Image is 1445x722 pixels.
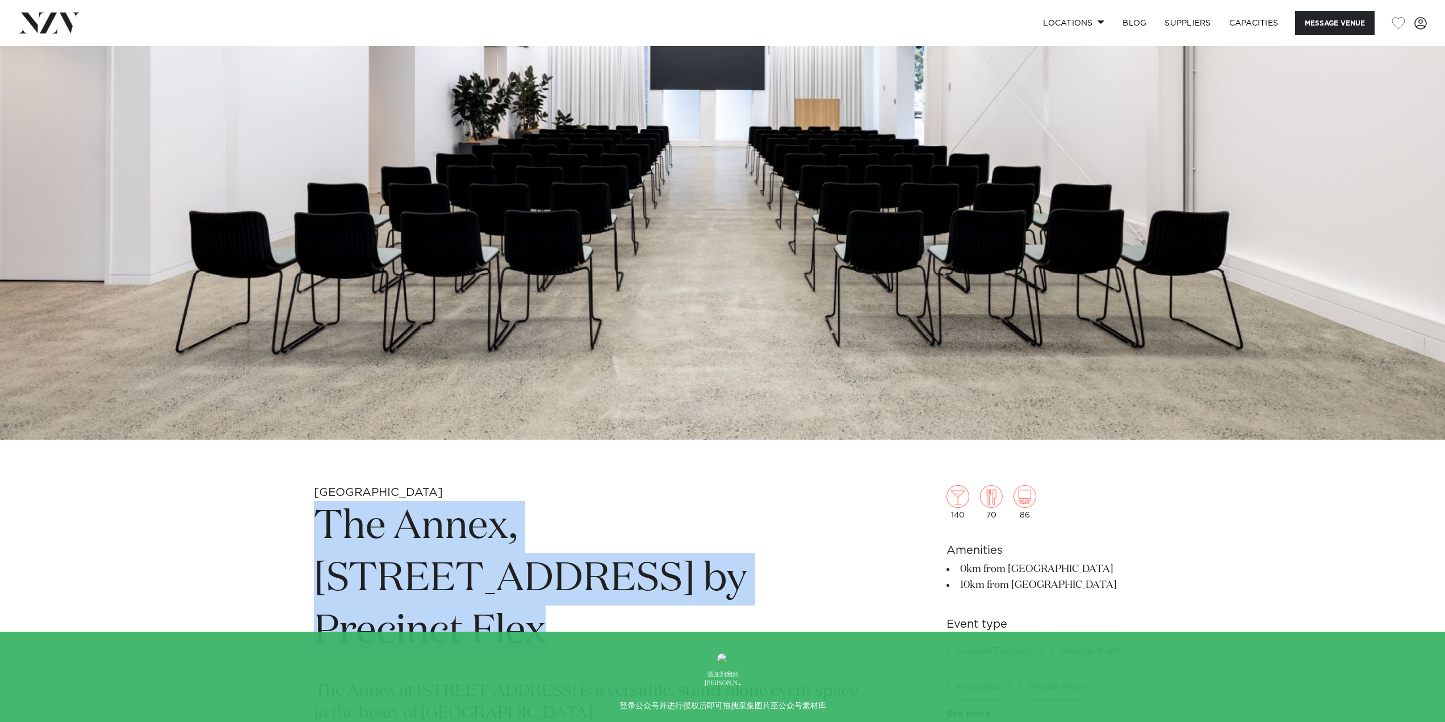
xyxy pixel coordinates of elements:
[980,485,1003,508] img: dining.png
[314,487,443,498] small: [GEOGRAPHIC_DATA]
[1013,485,1036,508] img: theatre.png
[946,542,1132,559] h6: Amenities
[1220,11,1288,35] a: Capacities
[1034,11,1113,35] a: Locations
[1155,11,1220,35] a: SUPPLIERS
[1295,11,1375,35] button: Message Venue
[946,485,969,508] img: cocktail.png
[946,485,969,519] div: 140
[946,616,1132,633] h6: Event type
[18,12,80,33] img: nzv-logo.png
[1013,485,1036,519] div: 86
[946,577,1132,593] li: 10km from [GEOGRAPHIC_DATA]
[314,501,866,658] h1: The Annex, [STREET_ADDRESS] by Precinct Flex
[980,485,1003,519] div: 70
[1113,11,1155,35] a: BLOG
[946,561,1132,577] li: 0km from [GEOGRAPHIC_DATA]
